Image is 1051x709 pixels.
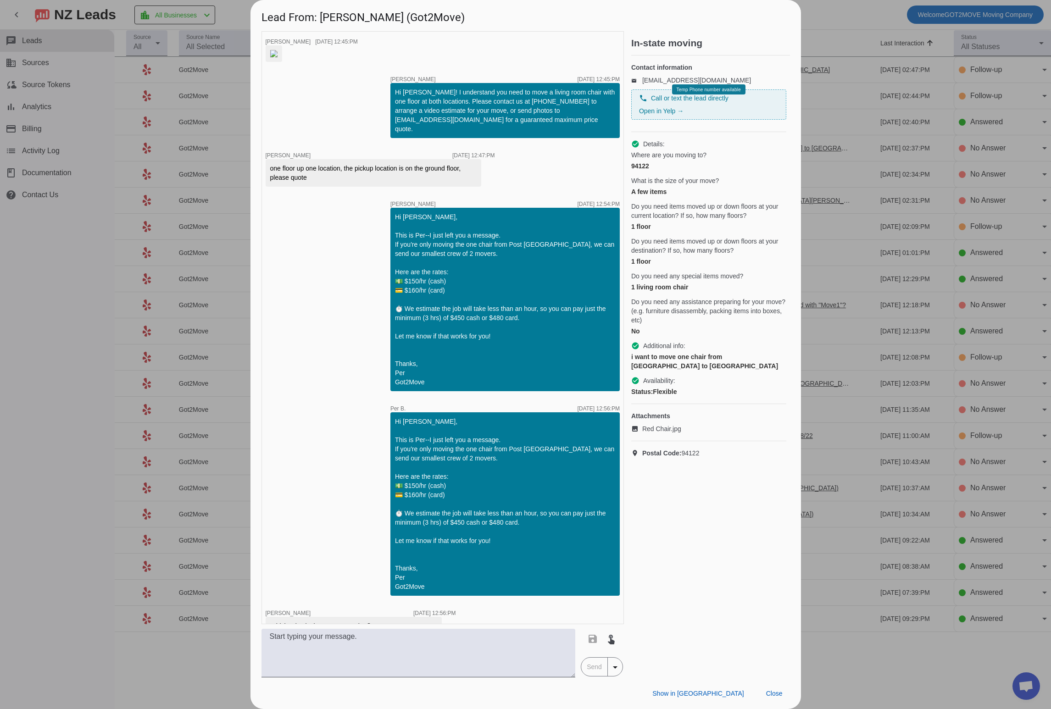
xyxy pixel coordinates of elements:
[631,342,639,350] mat-icon: check_circle
[577,406,619,411] div: [DATE] 12:56:PM
[266,39,311,45] span: [PERSON_NAME]
[643,139,665,149] span: Details:
[631,161,786,171] div: 94122
[266,152,311,159] span: [PERSON_NAME]
[631,202,786,220] span: Do you need items moved up or down floors at your current location? If so, how many floors?
[610,662,621,673] mat-icon: arrow_drop_down
[645,685,751,702] button: Show in [GEOGRAPHIC_DATA]
[631,449,642,457] mat-icon: location_on
[631,327,786,336] div: No
[642,77,751,84] a: [EMAIL_ADDRESS][DOMAIN_NAME]
[315,39,357,44] div: [DATE] 12:45:PM
[270,164,477,182] div: one floor up one location, the pickup location is on the ground floor, please quote
[642,424,681,433] span: Red Chair.jpg
[643,376,675,385] span: Availability:
[395,88,615,133] div: Hi [PERSON_NAME]! I understand you need to move a living room chair with one floor at both locati...
[759,685,790,702] button: Close
[652,690,744,697] span: Show in [GEOGRAPHIC_DATA]
[631,377,639,385] mat-icon: check_circle
[631,237,786,255] span: Do you need items moved up or down floors at your destination? If so, how many floors?
[651,94,728,103] span: Call or text the lead directly
[631,388,653,395] strong: Status:
[631,222,786,231] div: 1 floor
[606,633,617,644] mat-icon: touch_app
[631,387,786,396] div: Flexible
[270,621,438,631] div: Which price is the correct one the first 150-160 or 450-480!
[631,257,786,266] div: 1 floor
[631,297,786,325] span: Do you need any assistance preparing for your move? (e.g. furniture disassembly, packing items in...
[766,690,783,697] span: Close
[631,39,790,48] h2: In-state moving
[577,77,619,82] div: [DATE] 12:45:PM
[266,610,311,616] span: [PERSON_NAME]
[631,78,642,83] mat-icon: email
[631,282,786,292] div: 1 living room chair
[390,77,436,82] span: [PERSON_NAME]
[643,341,685,350] span: Additional info:
[631,150,706,160] span: Where are you moving to?
[577,201,619,207] div: [DATE] 12:54:PM
[395,212,615,387] div: Hi [PERSON_NAME], This is Per--I just left you a message. If you're only moving the one chair fro...
[631,271,743,281] span: Do you need any special items moved?
[631,411,786,421] h4: Attachments
[395,417,615,591] div: Hi [PERSON_NAME], This is Per--I just left you a message. If you're only moving the one chair fro...
[639,107,684,115] a: Open in Yelp →
[452,153,495,158] div: [DATE] 12:47:PM
[390,201,436,207] span: [PERSON_NAME]
[631,187,786,196] div: A few items
[631,176,719,185] span: What is the size of your move?
[676,87,740,92] span: Temp Phone number available
[631,424,786,433] a: Red Chair.jpg
[642,449,700,458] span: 94122
[270,50,278,57] img: 45h1d43j6Pz_XfzB2Bjmww
[642,449,682,457] strong: Postal Code:
[631,63,786,72] h4: Contact information
[631,352,786,371] div: i want to move one chair from [GEOGRAPHIC_DATA] to [GEOGRAPHIC_DATA]
[631,425,642,432] mat-icon: image
[413,610,456,616] div: [DATE] 12:56:PM
[639,94,647,102] mat-icon: phone
[631,140,639,148] mat-icon: check_circle
[390,406,406,411] span: Per B.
